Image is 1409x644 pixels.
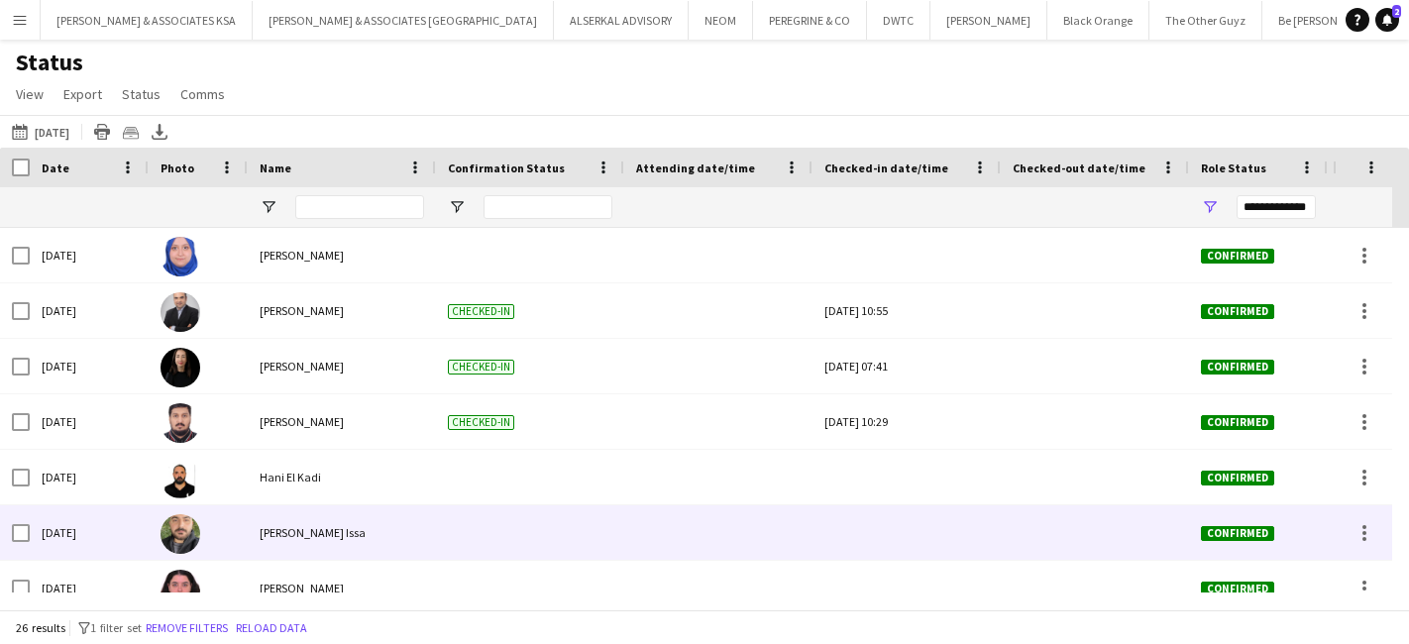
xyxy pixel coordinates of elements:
span: Hani El Kadi [260,470,321,484]
button: Be [PERSON_NAME] [1262,1,1394,40]
span: Confirmed [1201,249,1274,264]
span: Checked-in [448,415,514,430]
button: Open Filter Menu [448,198,466,216]
span: Confirmed [1201,360,1274,375]
span: Comms [180,85,225,103]
img: Mohib Jaffery [161,292,200,332]
button: Open Filter Menu [260,198,277,216]
span: [PERSON_NAME] [260,414,344,429]
span: Status [122,85,161,103]
div: [DATE] [30,450,149,504]
span: Name [260,161,291,175]
button: [DATE] [8,120,73,144]
button: Remove filters [142,617,232,639]
a: Status [114,81,168,107]
div: [DATE] 10:55 [824,283,989,338]
img: Janna Khalaf [161,237,200,276]
a: 2 [1375,8,1399,32]
a: Export [55,81,110,107]
span: Export [63,85,102,103]
span: View [16,85,44,103]
div: [DATE] [30,228,149,282]
div: [DATE] [30,394,149,449]
app-action-btn: Print [90,120,114,144]
button: [PERSON_NAME] & ASSOCIATES [GEOGRAPHIC_DATA] [253,1,554,40]
img: Mohammad Al-awlaqi [161,403,200,443]
span: Confirmed [1201,471,1274,485]
span: Confirmed [1201,582,1274,596]
input: Confirmation Status Filter Input [484,195,612,219]
span: Checked-out date/time [1013,161,1145,175]
app-action-btn: Export XLSX [148,120,171,144]
div: [DATE] 10:29 [824,394,989,449]
button: PEREGRINE & CO [753,1,867,40]
span: 2 [1392,5,1401,18]
span: Confirmed [1201,526,1274,541]
div: [DATE] [30,283,149,338]
span: Attending date/time [636,161,755,175]
span: [PERSON_NAME] [260,303,344,318]
span: [PERSON_NAME] Issa [260,525,366,540]
div: [DATE] [30,505,149,560]
button: DWTC [867,1,930,40]
div: [DATE] [30,561,149,615]
span: Checked-in [448,360,514,375]
span: Confirmation Status [448,161,565,175]
span: Date [42,161,69,175]
span: Confirmed [1201,415,1274,430]
button: Reload data [232,617,311,639]
span: Checked-in [448,304,514,319]
span: Role Status [1201,161,1266,175]
div: [DATE] 07:41 [824,339,989,393]
span: Confirmed [1201,304,1274,319]
img: Krissy Toubia [161,570,200,609]
img: Ramy Bou Issa [161,514,200,554]
span: [PERSON_NAME] [260,359,344,374]
button: ALSERKAL ADVISORY [554,1,689,40]
button: [PERSON_NAME] & ASSOCIATES KSA [41,1,253,40]
span: Checked-in date/time [824,161,948,175]
a: Comms [172,81,233,107]
span: [PERSON_NAME] [260,581,344,595]
button: Open Filter Menu [1201,198,1219,216]
button: NEOM [689,1,753,40]
button: The Other Guyz [1149,1,1262,40]
span: [PERSON_NAME] [260,248,344,263]
span: 1 filter set [90,620,142,635]
div: [DATE] [30,339,149,393]
button: Black Orange [1047,1,1149,40]
span: Photo [161,161,194,175]
img: Hani El Kadi [161,459,200,498]
app-action-btn: Crew files as ZIP [119,120,143,144]
a: View [8,81,52,107]
button: [PERSON_NAME] [930,1,1047,40]
img: Mariam Rohrle [161,348,200,387]
input: Name Filter Input [295,195,424,219]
